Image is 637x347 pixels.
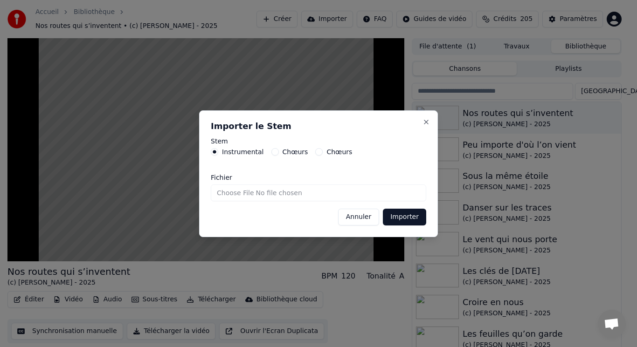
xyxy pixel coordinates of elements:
[283,149,308,155] label: Chœurs
[211,174,426,181] label: Fichier
[338,209,379,225] button: Annuler
[211,122,426,130] h2: Importer le Stem
[326,149,352,155] label: Chœurs
[211,138,426,144] label: Stem
[383,209,426,225] button: Importer
[222,149,264,155] label: Instrumental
